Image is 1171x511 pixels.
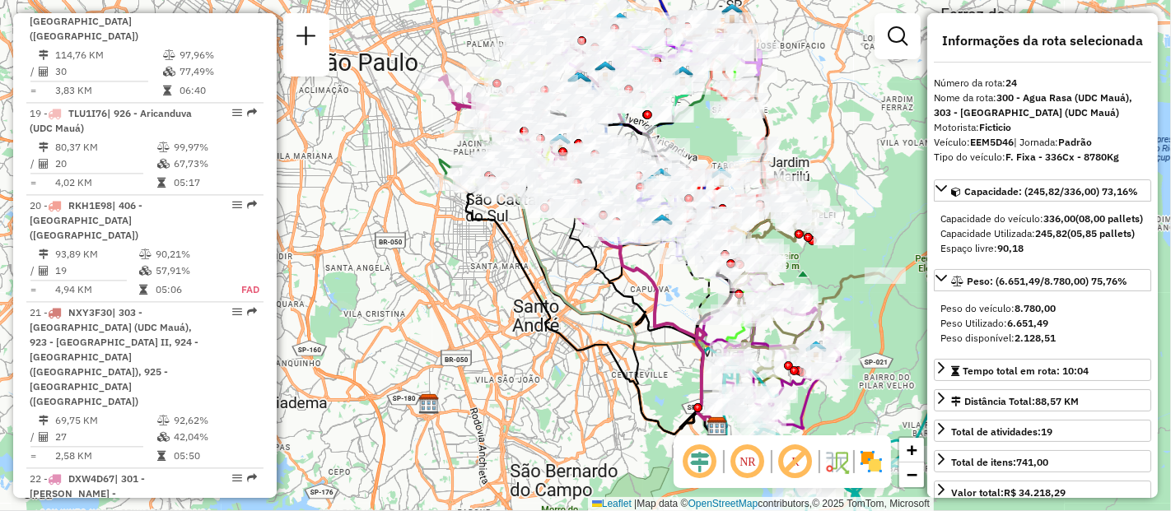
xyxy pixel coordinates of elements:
img: Fluxo de ruas [823,448,850,475]
i: % de utilização da cubagem [163,67,175,77]
div: Peso Utilizado: [940,316,1145,331]
a: Peso: (6.651,49/8.780,00) 75,76% [934,269,1151,291]
td: 67,73% [173,156,256,172]
img: 615 UDC Light WCL Jardim Brasília [595,60,616,81]
i: Distância Total [39,416,49,425]
i: Tempo total em rota [157,451,166,461]
em: Rota exportada [247,307,257,317]
span: | [634,498,637,509]
a: Tempo total em rota: 10:04 [934,359,1151,381]
strong: Padrão [1058,136,1092,148]
td: / [30,429,38,445]
strong: 741,00 [1016,456,1048,468]
a: Total de itens:741,00 [934,450,1151,472]
span: | 406 - [GEOGRAPHIC_DATA] ([GEOGRAPHIC_DATA]) [30,199,142,241]
a: Zoom in [899,438,924,462]
i: Tempo total em rota [139,285,147,295]
span: TLU1I76 [68,107,107,119]
span: Capacidade: (245,82/336,00) 73,16% [964,185,1138,197]
td: / [30,156,38,172]
i: Total de Atividades [39,159,49,169]
td: 93,89 KM [54,246,138,262]
span: Ocultar deslocamento [680,442,720,481]
strong: (08,00 pallets) [1075,212,1143,225]
img: 609 UDC Light WCL Jardim Zaíra [805,340,827,361]
span: Tempo total em rota: 10:04 [963,365,1089,377]
div: Valor total: [951,485,1066,500]
div: Map data © contributors,© 2025 TomTom, Microsoft [588,497,934,511]
td: 19 [54,262,138,279]
i: % de utilização do peso [163,50,175,60]
span: NXY3F30 [68,306,112,318]
a: Nova sessão e pesquisa [290,20,323,57]
td: 05:06 [155,281,223,298]
img: 608 UDC Full Vila Formosa [567,71,589,92]
td: 42,04% [173,429,256,445]
a: Exibir filtros [881,20,914,53]
i: % de utilização da cubagem [157,159,170,169]
td: 4,94 KM [54,281,138,298]
i: Total de Atividades [39,432,49,442]
td: = [30,82,38,99]
td: = [30,281,38,298]
td: 80,37 KM [54,139,156,156]
td: = [30,174,38,191]
td: 30 [54,63,162,80]
td: 05:17 [173,174,256,191]
img: 616 UDC Light WCL São Mateus [651,213,673,235]
i: % de utilização do peso [157,416,170,425]
strong: 336,00 [1043,212,1075,225]
strong: F. Fixa - 336Cx - 8780Kg [1005,151,1119,163]
div: Capacidade do veículo: [940,211,1145,226]
i: Distância Total [39,249,49,259]
td: = [30,448,38,464]
a: OpenStreetMap [688,498,758,509]
span: Peso: (6.651,49/8.780,00) 75,76% [967,275,1127,287]
div: Veículo: [934,135,1151,150]
span: Peso do veículo: [940,302,1056,314]
strong: 6.651,49 [1007,317,1048,329]
td: 20 [54,156,156,172]
td: 57,91% [155,262,223,279]
span: | Jornada: [1014,136,1092,148]
div: Capacidade: (245,82/336,00) 73,16% [934,205,1151,262]
strong: 24 [1005,77,1017,89]
td: 114,76 KM [54,47,162,63]
span: 20 - [30,199,142,241]
td: / [30,262,38,279]
img: CDD Diadema [418,393,440,415]
img: 608 UDC Full Vila Formosa (antiga 2) [570,72,591,93]
a: Zoom out [899,462,924,487]
i: Tempo total em rota [163,86,171,95]
span: + [907,439,917,460]
strong: 300 - Agua Rasa (UDC Mauá), 303 - [GEOGRAPHIC_DATA] (UDC Mauá) [934,91,1132,118]
div: Motorista: [934,120,1151,135]
div: Espaço livre: [940,241,1145,256]
img: PA DC [721,2,743,24]
img: 613 UDC Light WCL São Mateus ll [711,166,732,188]
div: Total de itens: [951,455,1048,470]
i: Distância Total [39,50,49,60]
td: / [30,63,38,80]
span: 19 - [30,107,192,134]
i: Total de Atividades [39,67,49,77]
i: % de utilização da cubagem [157,432,170,442]
i: Total de Atividades [39,266,49,276]
div: Distância Total: [951,394,1079,409]
td: 77,49% [179,63,257,80]
img: 612 UDC Light WCL Jardim Tietê [641,174,663,195]
img: Teste centro de gravidade [651,167,672,188]
em: Opções [232,108,242,118]
a: Leaflet [592,498,632,509]
strong: 19 [1041,425,1052,438]
td: 27 [54,429,156,445]
strong: 2.128,51 [1015,332,1056,344]
td: 90,21% [155,246,223,262]
td: 3,83 KM [54,82,162,99]
span: Total de atividades: [951,425,1052,438]
div: Capacidade Utilizada: [940,226,1145,241]
i: Tempo total em rota [157,178,166,188]
i: % de utilização do peso [139,249,152,259]
td: FAD [223,281,260,298]
i: Distância Total [39,142,49,152]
